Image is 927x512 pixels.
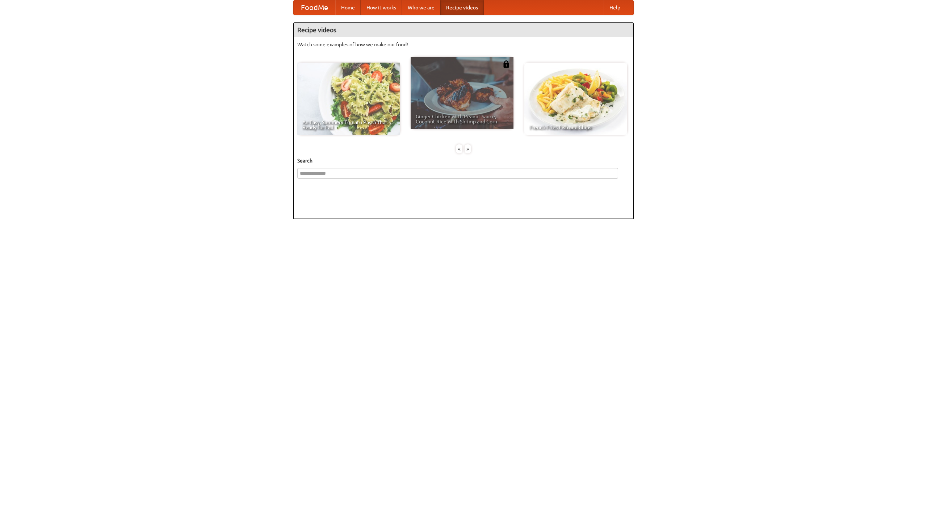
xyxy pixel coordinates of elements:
[503,60,510,68] img: 483408.png
[297,63,400,135] a: An Easy, Summery Tomato Pasta That's Ready for Fall
[335,0,361,15] a: Home
[297,41,630,48] p: Watch some examples of how we make our food!
[524,63,627,135] a: French Fries Fish and Chips
[402,0,440,15] a: Who we are
[604,0,626,15] a: Help
[440,0,484,15] a: Recipe videos
[361,0,402,15] a: How it works
[456,144,462,153] div: «
[297,157,630,164] h5: Search
[294,23,633,37] h4: Recipe videos
[294,0,335,15] a: FoodMe
[529,125,622,130] span: French Fries Fish and Chips
[465,144,471,153] div: »
[302,120,395,130] span: An Easy, Summery Tomato Pasta That's Ready for Fall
